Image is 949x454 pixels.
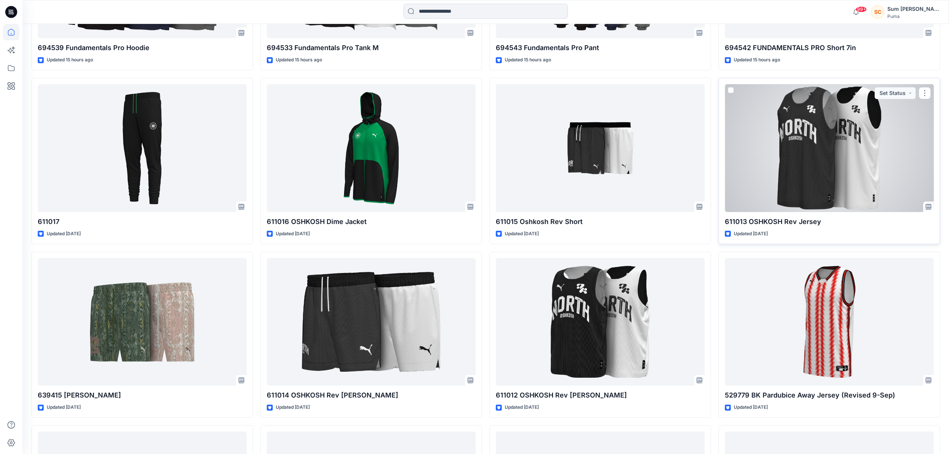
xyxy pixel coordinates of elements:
[734,230,768,238] p: Updated [DATE]
[38,217,247,227] p: 611017
[267,390,476,401] p: 611014 OSHKOSH Rev [PERSON_NAME]
[267,43,476,53] p: 694533 Fundamentals Pro Tank M
[734,404,768,411] p: Updated [DATE]
[267,84,476,212] a: 611016 OSHKOSH Dime Jacket
[887,4,940,13] div: Sum [PERSON_NAME]
[725,390,934,401] p: 529779 BK Pardubice Away Jersey (Revised 9-Sep)
[267,258,476,386] a: 611014 OSHKOSH Rev Jersey Jr
[276,56,322,64] p: Updated 15 hours ago
[276,404,310,411] p: Updated [DATE]
[496,258,705,386] a: 611012 OSHKOSH Rev Jersey Jr
[725,258,934,386] a: 529779 BK Pardubice Away Jersey (Revised 9-Sep)
[496,390,705,401] p: 611012 OSHKOSH Rev [PERSON_NAME]
[47,56,93,64] p: Updated 15 hours ago
[725,217,934,227] p: 611013 OSHKOSH Rev Jersey
[38,43,247,53] p: 694539 Fundamentals Pro Hoodie
[47,404,81,411] p: Updated [DATE]
[725,43,934,53] p: 694542 FUNDAMENTALS PRO Short 7in
[38,390,247,401] p: 639415 [PERSON_NAME]
[725,84,934,212] a: 611013 OSHKOSH Rev Jersey
[505,56,551,64] p: Updated 15 hours ago
[871,5,884,19] div: SC
[856,6,867,12] span: 99+
[496,84,705,212] a: 611015 Oshkosh Rev Short
[496,43,705,53] p: 694543 Fundamentals Pro Pant
[505,404,539,411] p: Updated [DATE]
[47,230,81,238] p: Updated [DATE]
[887,13,940,19] div: Puma
[734,56,780,64] p: Updated 15 hours ago
[496,217,705,227] p: 611015 Oshkosh Rev Short
[38,84,247,212] a: 611017
[505,230,539,238] p: Updated [DATE]
[276,230,310,238] p: Updated [DATE]
[38,258,247,386] a: 639415 Dylan Mesh Short
[267,217,476,227] p: 611016 OSHKOSH Dime Jacket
